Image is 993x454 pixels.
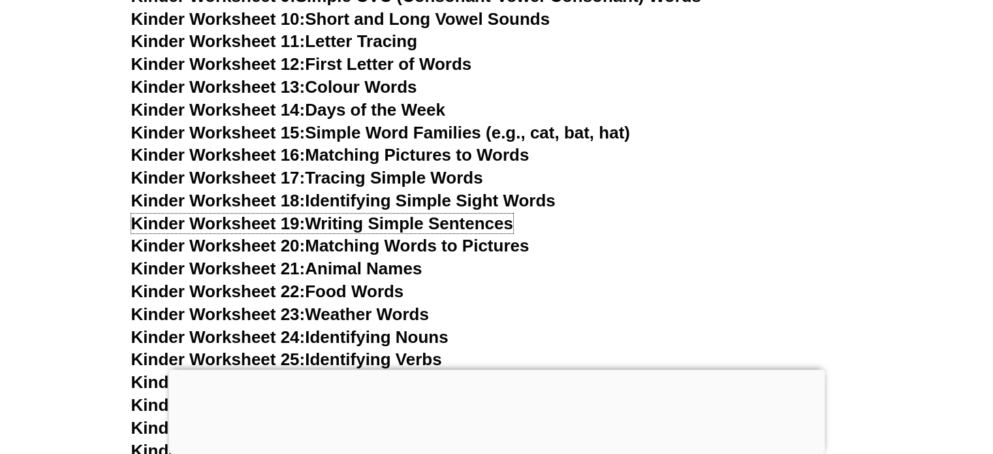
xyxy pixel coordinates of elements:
span: Kinder Worksheet 13: [131,77,306,97]
span: Kinder Worksheet 10: [131,9,306,29]
a: Kinder Worksheet 13:Colour Words [131,77,417,97]
span: Kinder Worksheet 14: [131,100,306,120]
span: Kinder Worksheet 26: [131,372,306,392]
span: Kinder Worksheet 16: [131,145,306,165]
span: Kinder Worksheet 22: [131,282,306,301]
span: Kinder Worksheet 11: [131,31,306,51]
span: Kinder Worksheet 28: [131,418,306,438]
a: Kinder Worksheet 28:Using ‘a’ or ‘an’ [131,418,431,438]
a: Kinder Worksheet 27:Action Words [131,395,415,415]
a: Kinder Worksheet 10:Short and Long Vowel Sounds [131,9,550,29]
a: Kinder Worksheet 24:Identifying Nouns [131,327,449,347]
span: Kinder Worksheet 12: [131,54,306,74]
span: Kinder Worksheet 18: [131,191,306,210]
span: Kinder Worksheet 24: [131,327,306,347]
span: Kinder Worksheet 21: [131,259,306,278]
a: Kinder Worksheet 18:Identifying Simple Sight Words [131,191,556,210]
a: Kinder Worksheet 20:Matching Words to Pictures [131,236,529,255]
a: Kinder Worksheet 22:Food Words [131,282,404,301]
span: Kinder Worksheet 23: [131,304,306,324]
a: Kinder Worksheet 12:First Letter of Words [131,54,472,74]
a: Kinder Worksheet 21:Animal Names [131,259,422,278]
span: Kinder Worksheet 20: [131,236,306,255]
a: Kinder Worksheet 15:Simple Word Families (e.g., cat, bat, hat) [131,123,630,142]
iframe: Advertisement [168,370,825,451]
a: Kinder Worksheet 17:Tracing Simple Words [131,168,483,187]
span: Kinder Worksheet 25: [131,349,306,369]
span: Kinder Worksheet 15: [131,123,306,142]
span: Kinder Worksheet 17: [131,168,306,187]
a: Kinder Worksheet 14:Days of the Week [131,100,445,120]
a: Kinder Worksheet 25:Identifying Verbs [131,349,442,369]
a: Kinder Worksheet 19:Writing Simple Sentences [131,214,513,233]
iframe: Chat Widget [776,307,993,454]
span: Kinder Worksheet 27: [131,395,306,415]
a: Kinder Worksheet 23:Weather Words [131,304,429,324]
a: Kinder Worksheet 11:Letter Tracing [131,31,418,51]
a: Kinder Worksheet 16:Matching Pictures to Words [131,145,529,165]
span: Kinder Worksheet 19: [131,214,306,233]
a: Kinder Worksheet 26:Matching Objects with Their Names [131,372,592,392]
